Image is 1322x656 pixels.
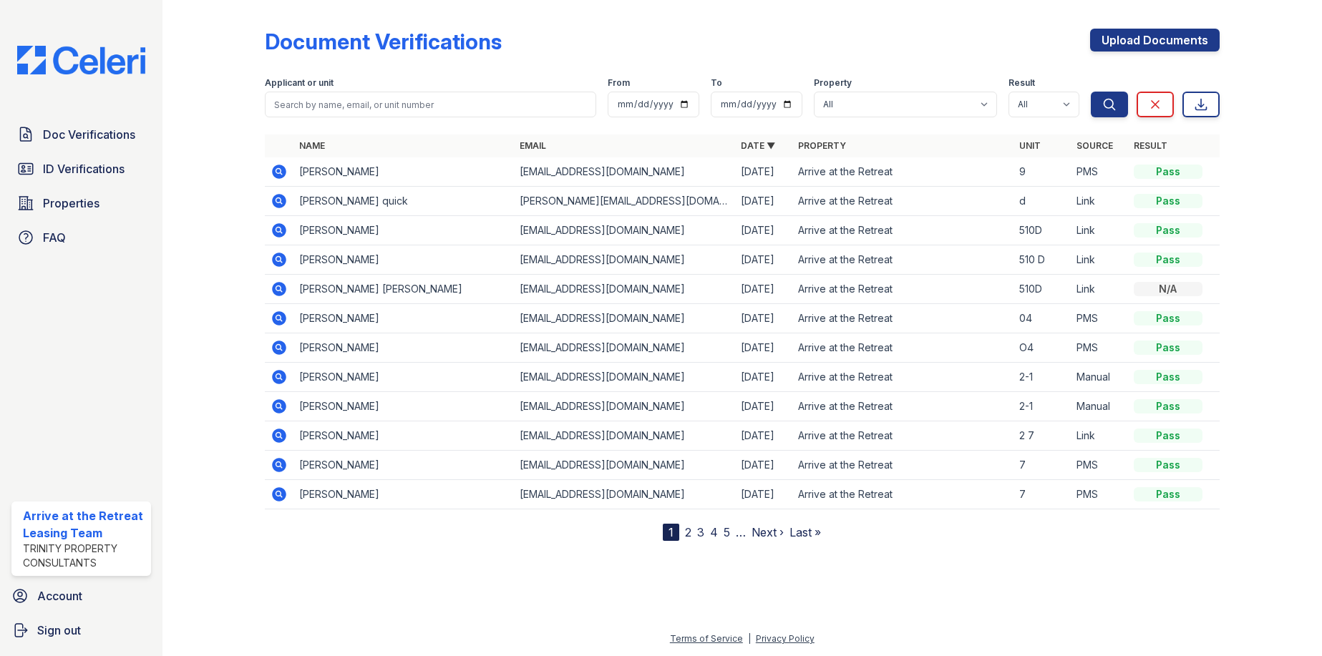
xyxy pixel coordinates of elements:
td: 510D [1014,216,1071,245]
td: [DATE] [735,304,792,333]
a: Result [1134,140,1167,151]
td: [EMAIL_ADDRESS][DOMAIN_NAME] [514,392,735,421]
a: Privacy Policy [756,633,815,644]
td: 7 [1014,480,1071,509]
input: Search by name, email, or unit number [265,92,596,117]
td: [EMAIL_ADDRESS][DOMAIN_NAME] [514,480,735,509]
td: Arrive at the Retreat [792,333,1014,363]
td: Link [1071,421,1128,451]
td: 7 [1014,451,1071,480]
td: [DATE] [735,157,792,187]
a: Doc Verifications [11,120,151,149]
td: [DATE] [735,363,792,392]
a: Properties [11,189,151,217]
label: Result [1008,77,1035,89]
span: Account [37,587,82,604]
div: Pass [1134,341,1202,355]
span: Doc Verifications [43,126,135,143]
span: … [736,524,746,541]
a: 2 [685,525,691,539]
td: Arrive at the Retreat [792,216,1014,245]
a: Sign out [6,616,157,645]
td: 2 7 [1014,421,1071,451]
div: Pass [1134,223,1202,238]
td: Manual [1071,363,1128,392]
td: [PERSON_NAME] [293,363,515,392]
div: Pass [1134,487,1202,501]
td: [EMAIL_ADDRESS][DOMAIN_NAME] [514,363,735,392]
td: [PERSON_NAME] quick [293,187,515,216]
div: Pass [1134,194,1202,208]
td: [PERSON_NAME] [293,392,515,421]
a: Upload Documents [1090,29,1220,52]
td: O4 [1014,333,1071,363]
div: Pass [1134,399,1202,413]
label: To [711,77,722,89]
div: Pass [1134,429,1202,443]
a: Last » [789,525,821,539]
div: Pass [1134,253,1202,267]
td: [PERSON_NAME] [293,421,515,451]
td: Link [1071,275,1128,304]
td: 510 D [1014,245,1071,275]
a: ID Verifications [11,155,151,183]
td: 9 [1014,157,1071,187]
a: 3 [697,525,704,539]
a: Account [6,582,157,610]
a: Name [299,140,325,151]
td: [PERSON_NAME] [293,304,515,333]
td: Link [1071,245,1128,275]
td: [PERSON_NAME][EMAIL_ADDRESS][DOMAIN_NAME] [514,187,735,216]
td: PMS [1071,304,1128,333]
a: 4 [710,525,718,539]
td: [DATE] [735,275,792,304]
td: [DATE] [735,216,792,245]
span: ID Verifications [43,160,125,177]
div: Arrive at the Retreat Leasing Team [23,507,145,542]
td: [PERSON_NAME] [293,480,515,509]
a: Source [1076,140,1113,151]
td: Arrive at the Retreat [792,480,1014,509]
td: [DATE] [735,392,792,421]
td: [PERSON_NAME] [PERSON_NAME] [293,275,515,304]
td: [DATE] [735,333,792,363]
td: Arrive at the Retreat [792,275,1014,304]
td: [DATE] [735,245,792,275]
td: [DATE] [735,421,792,451]
td: 2-1 [1014,392,1071,421]
a: Terms of Service [670,633,743,644]
div: Document Verifications [265,29,502,54]
td: Arrive at the Retreat [792,187,1014,216]
td: [EMAIL_ADDRESS][DOMAIN_NAME] [514,451,735,480]
td: Arrive at the Retreat [792,363,1014,392]
a: Email [520,140,546,151]
a: FAQ [11,223,151,252]
div: Pass [1134,458,1202,472]
a: Unit [1019,140,1041,151]
div: N/A [1134,282,1202,296]
td: PMS [1071,480,1128,509]
td: [DATE] [735,451,792,480]
td: [PERSON_NAME] [293,157,515,187]
td: Arrive at the Retreat [792,392,1014,421]
span: Properties [43,195,99,212]
td: [EMAIL_ADDRESS][DOMAIN_NAME] [514,304,735,333]
label: Property [814,77,852,89]
td: [DATE] [735,187,792,216]
div: Pass [1134,370,1202,384]
td: Link [1071,187,1128,216]
a: Date ▼ [741,140,775,151]
td: Arrive at the Retreat [792,304,1014,333]
td: [EMAIL_ADDRESS][DOMAIN_NAME] [514,275,735,304]
td: [EMAIL_ADDRESS][DOMAIN_NAME] [514,245,735,275]
img: CE_Logo_Blue-a8612792a0a2168367f1c8372b55b34899dd931a85d93a1a3d3e32e68fde9ad4.png [6,46,157,74]
div: Pass [1134,165,1202,179]
td: PMS [1071,333,1128,363]
a: Next › [752,525,784,539]
td: Link [1071,216,1128,245]
td: Arrive at the Retreat [792,245,1014,275]
td: [PERSON_NAME] [293,245,515,275]
td: 04 [1014,304,1071,333]
td: PMS [1071,157,1128,187]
